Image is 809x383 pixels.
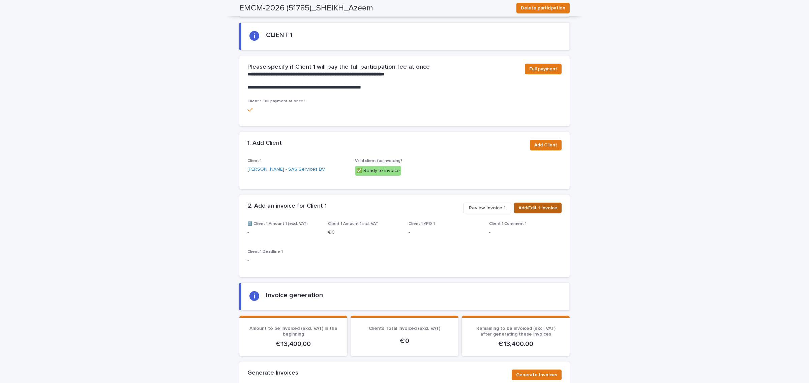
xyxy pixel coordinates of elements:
span: Client 1 Amount 1 incl. VAT [328,222,378,226]
h2: Invoice generation [266,291,323,299]
span: Client 1 [247,159,262,163]
p: - [409,229,481,236]
span: Clients Total invoiced (excl. VAT) [369,326,440,331]
button: Add/Edit 1 Invoice [514,203,562,213]
button: Delete participation [516,3,570,13]
p: € 0 [359,337,450,345]
span: Add Client [534,142,557,148]
p: - [247,257,320,264]
button: Full payment [525,64,562,74]
h2: Please specify if Client 1 will pay the full participation fee at once [247,64,430,71]
h2: 1. Add Client [247,140,282,147]
p: € 0 [328,229,400,236]
h2: EMCM-2026 (51785)_SHEIKH_Azeem [239,3,373,13]
span: Client 1 Comment 1 [489,222,527,226]
span: Remaining to be invoiced (excl. VAT) after generating these invoices [476,326,556,337]
h2: Generate Invoices [247,370,298,377]
button: Generate Invoices [512,370,562,380]
a: [PERSON_NAME] - SAS Services BV [247,166,325,173]
p: € 13,400.00 [247,340,339,348]
span: Client 1 #PO 1 [409,222,435,226]
span: 1️⃣ Client 1 Amount 1 (excl. VAT) [247,222,308,226]
button: Review Invoice 1 [463,203,511,213]
div: ✅ Ready to invoice [355,166,401,176]
span: Delete participation [521,5,565,11]
span: Valid client for invoicing? [355,159,402,163]
span: Client 1 Deadline 1 [247,250,283,254]
h2: CLIENT 1 [266,31,293,39]
span: Add/Edit 1 Invoice [518,205,557,211]
p: - [489,229,562,236]
span: Full payment [529,66,557,72]
p: - [247,229,320,236]
p: € 13,400.00 [470,340,562,348]
span: Amount to be invoiced (excl. VAT) in the beginning [249,326,337,337]
h2: 2. Add an invoice for Client 1 [247,203,327,210]
button: Add Client [530,140,562,150]
span: Generate Invoices [516,372,557,378]
span: Review Invoice 1 [469,205,506,211]
span: Client 1 Full payment at once? [247,99,305,103]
